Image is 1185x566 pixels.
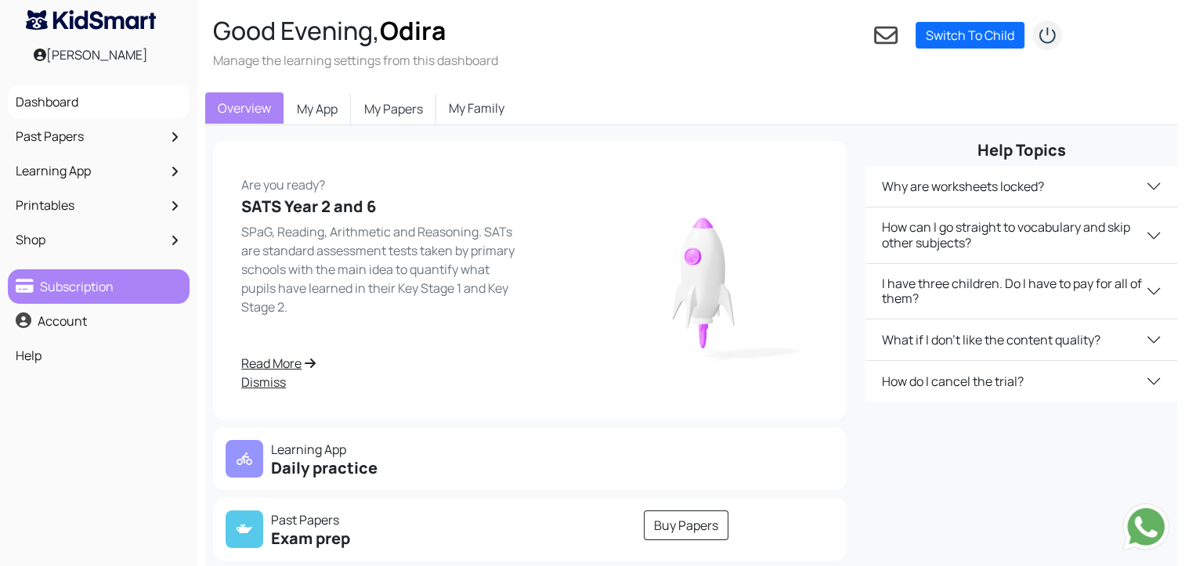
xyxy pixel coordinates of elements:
[12,308,186,334] a: Account
[1031,20,1063,51] img: logout2.png
[241,354,521,373] a: Read More
[12,123,186,150] a: Past Papers
[351,92,436,125] a: My Papers
[589,196,818,366] img: rocket
[241,373,521,391] a: Dismiss
[865,361,1177,402] button: How do I cancel the trial?
[380,13,446,48] span: Odira
[12,88,186,115] a: Dashboard
[916,22,1024,49] a: Switch To Child
[12,226,186,253] a: Shop
[226,459,521,478] h5: Daily practice
[1122,503,1169,550] img: Send whatsapp message to +442080035976
[865,141,1177,160] h5: Help Topics
[26,10,156,30] img: KidSmart logo
[865,166,1177,207] button: Why are worksheets locked?
[12,192,186,218] a: Printables
[12,157,186,184] a: Learning App
[241,197,521,216] h5: SATS Year 2 and 6
[226,510,521,529] p: Past Papers
[241,169,521,194] p: Are you ready?
[226,529,521,548] h5: Exam prep
[12,273,186,300] a: Subscription
[213,52,498,69] h3: Manage the learning settings from this dashboard
[865,207,1177,262] button: How can I go straight to vocabulary and skip other subjects?
[865,264,1177,319] button: I have three children. Do I have to pay for all of them?
[644,510,728,540] a: Buy Papers
[284,92,351,125] a: My App
[436,92,517,124] a: My Family
[213,16,498,45] h2: Good Evening,
[226,440,521,459] p: Learning App
[205,92,284,124] a: Overview
[865,319,1177,360] button: What if I don't like the content quality?
[241,222,521,316] p: SPaG, Reading, Arithmetic and Reasoning. SATs are standard assessment tests taken by primary scho...
[12,342,186,369] a: Help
